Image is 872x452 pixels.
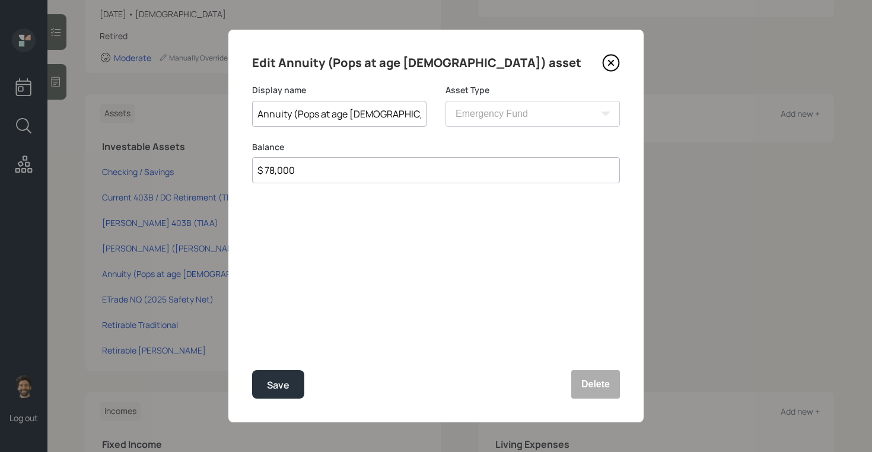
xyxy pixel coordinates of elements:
div: Save [267,377,289,393]
label: Balance [252,141,620,153]
button: Delete [571,370,620,399]
label: Asset Type [445,84,620,96]
label: Display name [252,84,427,96]
h4: Edit Annuity (Pops at age [DEMOGRAPHIC_DATA]) asset [252,53,581,72]
button: Save [252,370,304,399]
